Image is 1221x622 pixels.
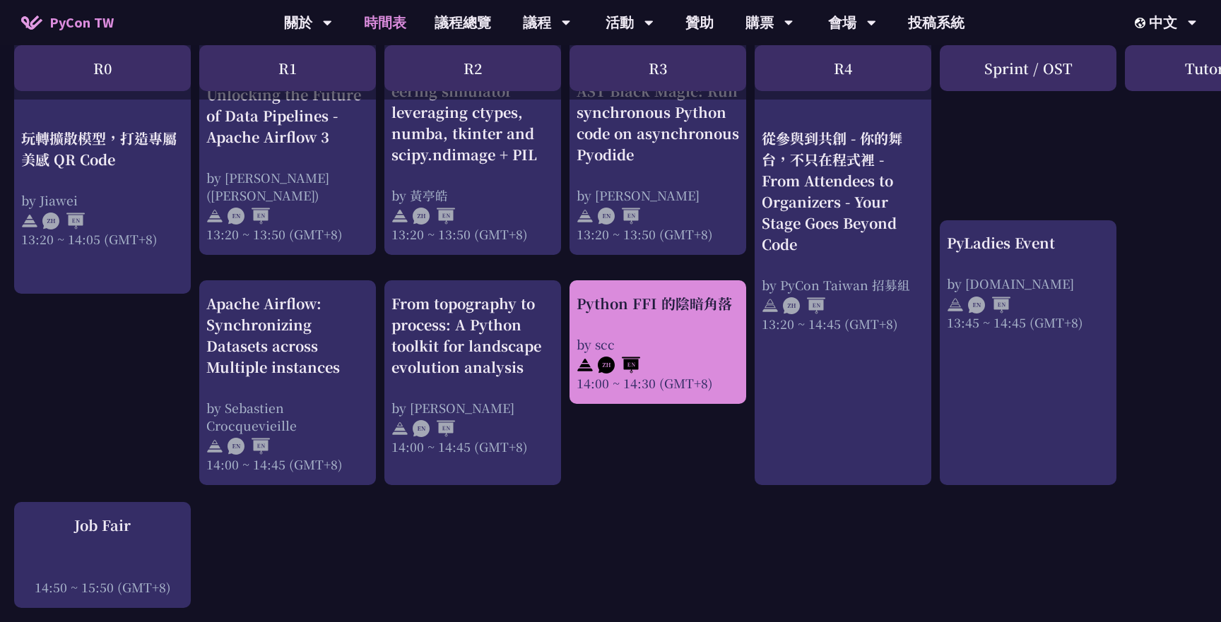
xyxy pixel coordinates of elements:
[391,420,408,437] img: svg+xml;base64,PHN2ZyB4bWxucz0iaHR0cDovL3d3dy53My5vcmcvMjAwMC9zdmciIHdpZHRoPSIyNCIgaGVpZ2h0PSIyNC...
[577,186,739,204] div: by [PERSON_NAME]
[577,357,594,373] img: svg+xml;base64,PHN2ZyB4bWxucz0iaHR0cDovL3d3dy53My5vcmcvMjAwMC9zdmciIHdpZHRoPSIyNCIgaGVpZ2h0PSIyNC...
[206,84,369,148] div: Unlocking the Future of Data Pipelines - Apache Airflow 3
[228,208,270,225] img: ENEN.5a408d1.svg
[762,127,924,254] div: 從參與到共創 - 你的舞台，不只在程式裡 - From Attendees to Organizers - Your Stage Goes Beyond Code
[577,17,739,243] a: AST Black Magic: Run synchronous Python code on asynchronous Pyodide by [PERSON_NAME] 13:20 ~ 13:...
[762,297,779,314] img: svg+xml;base64,PHN2ZyB4bWxucz0iaHR0cDovL3d3dy53My5vcmcvMjAwMC9zdmciIHdpZHRoPSIyNCIgaGVpZ2h0PSIyNC...
[21,16,42,30] img: Home icon of PyCon TW 2025
[49,12,114,33] span: PyCon TW
[7,5,128,40] a: PyCon TW
[228,438,270,455] img: ENEN.5a408d1.svg
[206,208,223,225] img: svg+xml;base64,PHN2ZyB4bWxucz0iaHR0cDovL3d3dy53My5vcmcvMjAwMC9zdmciIHdpZHRoPSIyNCIgaGVpZ2h0PSIyNC...
[206,399,369,434] div: by Sebastien Crocquevieille
[391,438,554,455] div: 14:00 ~ 14:45 (GMT+8)
[577,293,739,392] a: Python FFI 的陰暗角落 by scc 14:00 ~ 14:30 (GMT+8)
[199,45,376,91] div: R1
[762,275,924,293] div: by PyCon Taiwan 招募組
[1135,18,1149,28] img: Locale Icon
[391,17,554,243] a: How to write an easy to use, interactive physics/science/engineering simulator leveraging ctypes,...
[755,45,931,91] div: R4
[206,169,369,204] div: by [PERSON_NAME] ([PERSON_NAME])
[577,374,739,392] div: 14:00 ~ 14:30 (GMT+8)
[21,127,184,169] div: 玩轉擴散模型，打造專屬美感 QR Code
[947,232,1109,472] a: PyLadies Event by [DOMAIN_NAME] 13:45 ~ 14:45 (GMT+8)
[206,225,369,243] div: 13:20 ~ 13:50 (GMT+8)
[413,420,455,437] img: ENEN.5a408d1.svg
[21,191,184,208] div: by Jiawei
[577,208,594,225] img: svg+xml;base64,PHN2ZyB4bWxucz0iaHR0cDovL3d3dy53My5vcmcvMjAwMC9zdmciIHdpZHRoPSIyNCIgaGVpZ2h0PSIyNC...
[598,208,640,225] img: ENEN.5a408d1.svg
[577,225,739,243] div: 13:20 ~ 13:50 (GMT+8)
[947,313,1109,331] div: 13:45 ~ 14:45 (GMT+8)
[21,578,184,596] div: 14:50 ~ 15:50 (GMT+8)
[762,314,924,332] div: 13:20 ~ 14:45 (GMT+8)
[570,45,746,91] div: R3
[947,275,1109,292] div: by [DOMAIN_NAME]
[206,293,369,473] a: Apache Airflow: Synchronizing Datasets across Multiple instances by Sebastien Crocquevieille 14:0...
[762,17,924,473] a: 從參與到共創 - 你的舞台，不只在程式裡 - From Attendees to Organizers - Your Stage Goes Beyond Code by PyCon Taiwan...
[598,357,640,373] img: ZHEN.371966e.svg
[206,438,223,455] img: svg+xml;base64,PHN2ZyB4bWxucz0iaHR0cDovL3d3dy53My5vcmcvMjAwMC9zdmciIHdpZHRoPSIyNCIgaGVpZ2h0PSIyNC...
[391,225,554,243] div: 13:20 ~ 13:50 (GMT+8)
[577,335,739,353] div: by scc
[206,455,369,473] div: 14:00 ~ 14:45 (GMT+8)
[940,45,1116,91] div: Sprint / OST
[577,293,739,314] div: Python FFI 的陰暗角落
[14,45,191,91] div: R0
[206,17,369,243] a: Unlocking the Future of Data Pipelines - Apache Airflow 3 by [PERSON_NAME] ([PERSON_NAME]) 13:20 ...
[206,293,369,378] div: Apache Airflow: Synchronizing Datasets across Multiple instances
[783,297,825,314] img: ZHEN.371966e.svg
[21,229,184,247] div: 13:20 ~ 14:05 (GMT+8)
[21,213,38,229] img: svg+xml;base64,PHN2ZyB4bWxucz0iaHR0cDovL3d3dy53My5vcmcvMjAwMC9zdmciIHdpZHRoPSIyNCIgaGVpZ2h0PSIyNC...
[391,208,408,225] img: svg+xml;base64,PHN2ZyB4bWxucz0iaHR0cDovL3d3dy53My5vcmcvMjAwMC9zdmciIHdpZHRoPSIyNCIgaGVpZ2h0PSIyNC...
[21,17,184,282] a: 玩轉擴散模型，打造專屬美感 QR Code by Jiawei 13:20 ~ 14:05 (GMT+8)
[968,297,1010,313] img: ENEN.5a408d1.svg
[947,232,1109,253] div: PyLadies Event
[391,186,554,204] div: by 黃亭皓
[391,399,554,417] div: by [PERSON_NAME]
[391,293,554,473] a: From topography to process: A Python toolkit for landscape evolution analysis by [PERSON_NAME] 14...
[21,515,184,536] div: Job Fair
[42,213,85,229] img: ZHEN.371966e.svg
[947,297,964,313] img: svg+xml;base64,PHN2ZyB4bWxucz0iaHR0cDovL3d3dy53My5vcmcvMjAwMC9zdmciIHdpZHRoPSIyNCIgaGVpZ2h0PSIyNC...
[384,45,561,91] div: R2
[577,80,739,165] div: AST Black Magic: Run synchronous Python code on asynchronous Pyodide
[413,208,455,225] img: ZHEN.371966e.svg
[391,293,554,378] div: From topography to process: A Python toolkit for landscape evolution analysis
